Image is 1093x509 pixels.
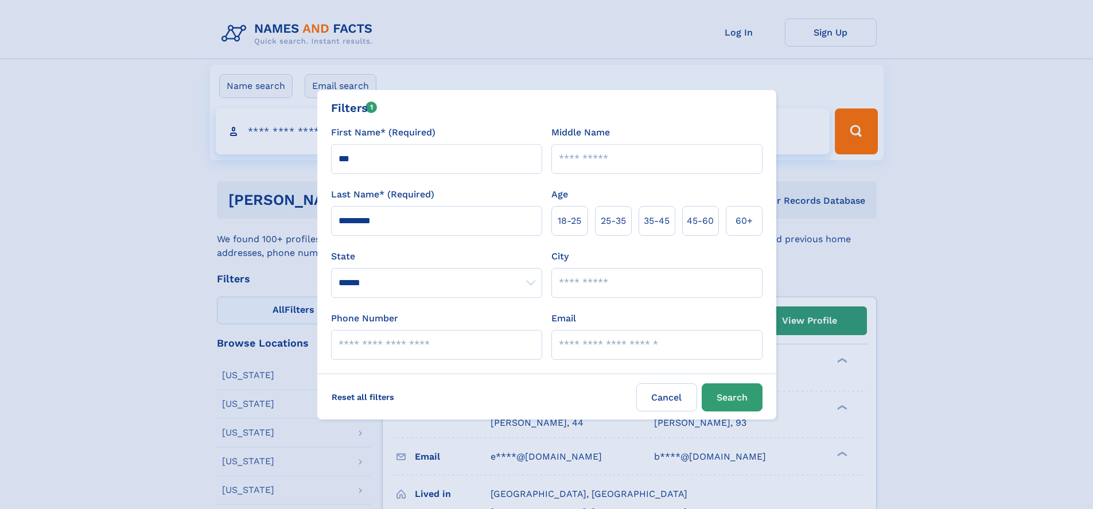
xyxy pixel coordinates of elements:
span: 45‑60 [687,214,714,228]
label: Reset all filters [324,383,402,411]
label: City [551,250,569,263]
button: Search [702,383,763,411]
span: 35‑45 [644,214,670,228]
label: Age [551,188,568,201]
label: State [331,250,542,263]
span: 25‑35 [601,214,626,228]
label: First Name* (Required) [331,126,435,139]
span: 18‑25 [558,214,581,228]
label: Cancel [636,383,697,411]
span: 60+ [736,214,753,228]
label: Last Name* (Required) [331,188,434,201]
label: Email [551,312,576,325]
label: Middle Name [551,126,610,139]
div: Filters [331,99,378,116]
label: Phone Number [331,312,398,325]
